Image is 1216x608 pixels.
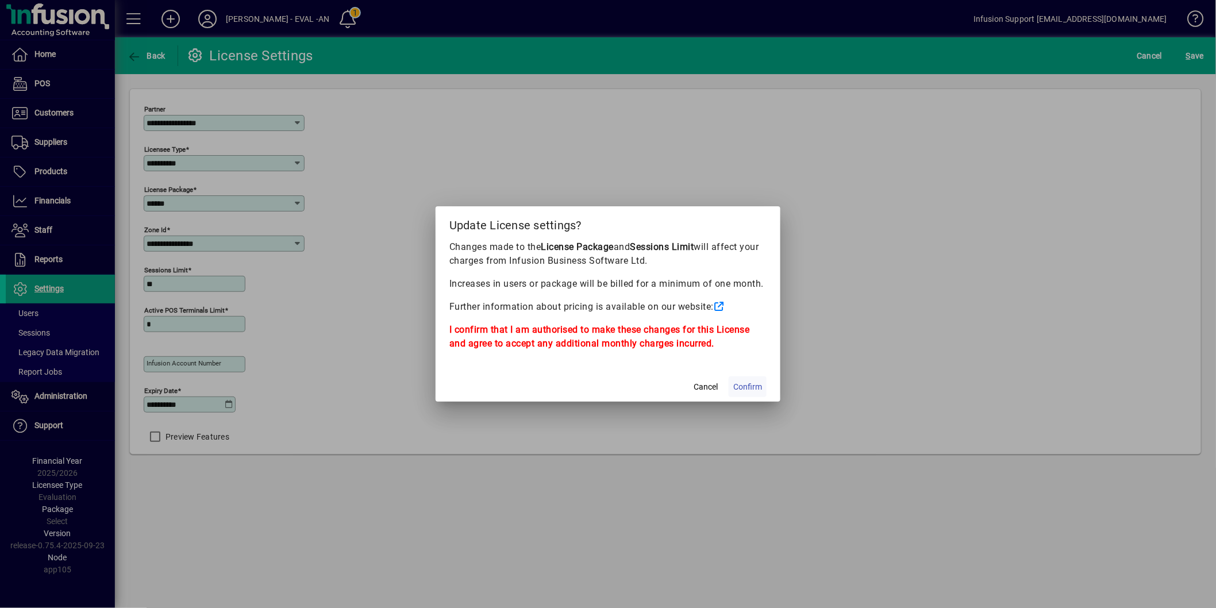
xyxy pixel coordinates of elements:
p: Further information about pricing is available on our website: [449,300,767,314]
b: I confirm that I am authorised to make these changes for this License and agree to accept any add... [449,324,750,349]
h2: Update License settings? [436,206,780,240]
b: License Package [541,241,614,252]
p: Increases in users or package will be billed for a minimum of one month. [449,277,767,291]
p: Changes made to the and will affect your charges from Infusion Business Software Ltd. [449,240,767,268]
span: Cancel [694,381,718,393]
b: Sessions Limit [630,241,694,252]
button: Confirm [729,376,767,397]
span: Confirm [733,381,762,393]
button: Cancel [687,376,724,397]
